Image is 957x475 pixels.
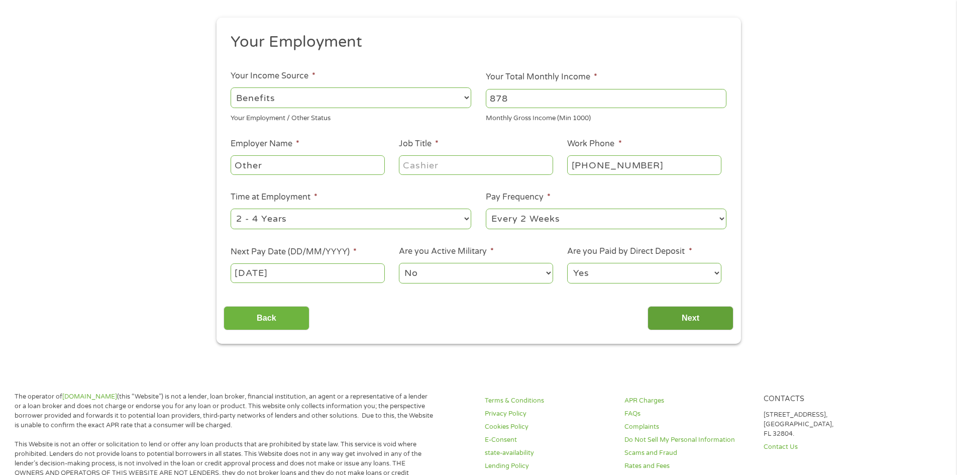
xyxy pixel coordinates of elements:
[624,461,752,471] a: Rates and Fees
[62,393,117,401] a: [DOMAIN_NAME]
[764,395,891,404] h4: Contacts
[224,306,309,331] input: Back
[485,396,612,406] a: Terms & Conditions
[231,110,471,124] div: Your Employment / Other Status
[567,246,692,257] label: Are you Paid by Direct Deposit
[624,448,752,458] a: Scams and Fraud
[648,306,733,331] input: Next
[624,409,752,419] a: FAQs
[624,422,752,432] a: Complaints
[485,435,612,445] a: E-Consent
[485,422,612,432] a: Cookies Policy
[231,32,719,52] h2: Your Employment
[485,409,612,419] a: Privacy Policy
[15,392,434,430] p: The operator of (this “Website”) is not a lender, loan broker, financial institution, an agent or...
[231,263,384,282] input: ---Click Here for Calendar ---
[399,139,439,149] label: Job Title
[567,139,621,149] label: Work Phone
[624,435,752,445] a: Do Not Sell My Personal Information
[486,89,726,108] input: 1800
[764,442,891,452] a: Contact Us
[764,410,891,439] p: [STREET_ADDRESS], [GEOGRAPHIC_DATA], FL 32804.
[486,72,597,82] label: Your Total Monthly Income
[567,155,721,174] input: (231) 754-4010
[231,71,315,81] label: Your Income Source
[624,396,752,406] a: APR Charges
[485,448,612,458] a: state-availability
[399,246,494,257] label: Are you Active Military
[485,461,612,471] a: Lending Policy
[231,155,384,174] input: Walmart
[231,192,317,203] label: Time at Employment
[231,247,357,257] label: Next Pay Date (DD/MM/YYYY)
[486,110,726,124] div: Monthly Gross Income (Min 1000)
[231,139,299,149] label: Employer Name
[486,192,551,203] label: Pay Frequency
[399,155,553,174] input: Cashier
